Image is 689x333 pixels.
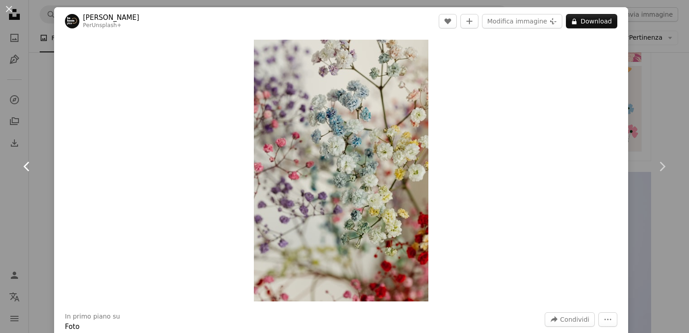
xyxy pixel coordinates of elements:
[560,313,589,326] span: Condividi
[460,14,478,28] button: Aggiungi alla Collezione
[83,22,139,29] div: Per
[65,312,120,321] h3: In primo piano su
[83,13,139,22] a: [PERSON_NAME]
[439,14,457,28] button: Mi piace
[545,312,595,327] button: Condividi questa immagine
[566,14,617,28] button: Download
[65,323,79,331] a: Foto
[92,22,122,28] a: Unsplash+
[635,123,689,210] a: Avanti
[598,312,617,327] button: Altre azioni
[65,14,79,28] img: Vai al profilo di Karolina Grabowska
[254,40,428,301] button: Ingrandisci questa immagine
[482,14,562,28] button: Modifica immagine
[254,40,428,301] img: un mazzo di fiori che sono in un vaso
